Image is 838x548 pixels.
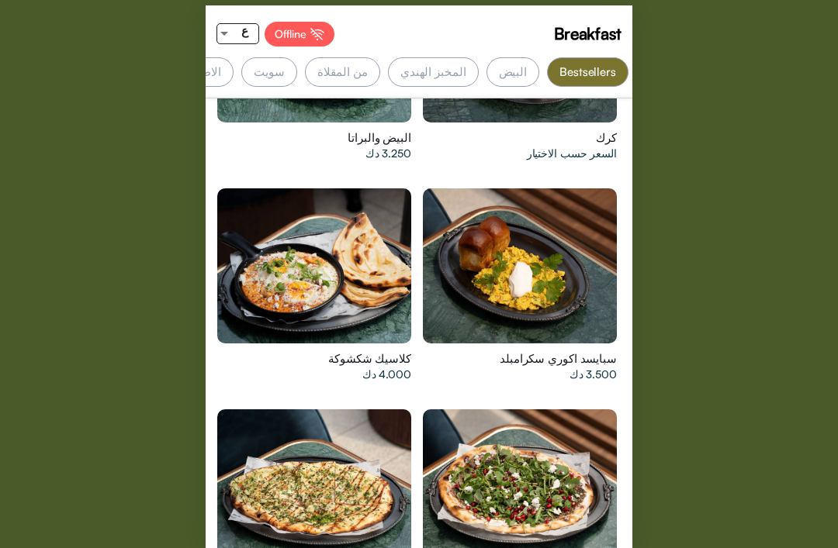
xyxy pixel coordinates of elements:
span: السعر حسب الاختيار [527,146,617,161]
span: كرك [596,130,617,146]
span: ع [241,24,248,37]
div: Offline [265,22,334,47]
span: 4.000 دك [362,367,411,382]
span: البيض والبراتا [348,130,411,146]
div: من المقلاة [305,57,380,87]
span: كلاسيك شكشوكة [328,351,411,367]
span: 3.500 دك [570,367,617,382]
div: البيض [487,57,540,87]
div: المخبز الهندي [388,57,479,87]
span: سبايسد اكوري سكرامبلد [500,351,617,367]
div: سويت [241,57,297,87]
div: Bestsellers [547,57,628,87]
span: 3.250 دك [365,146,411,161]
img: Offline%20Icon.svg [310,28,324,40]
span: Breakfast [554,22,622,45]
